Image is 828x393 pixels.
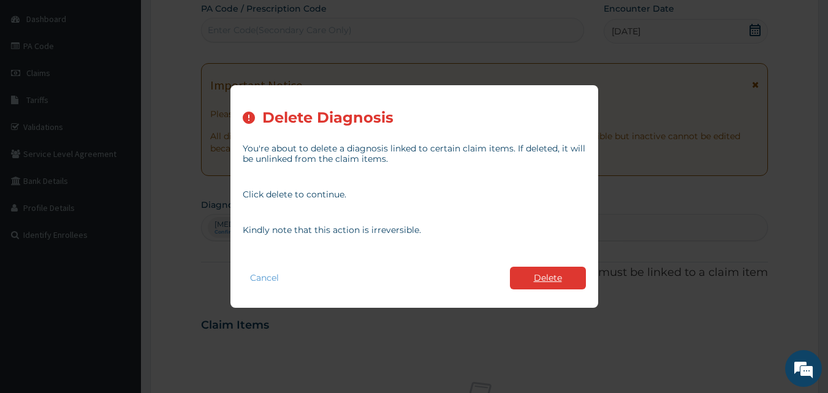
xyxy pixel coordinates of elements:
img: d_794563401_company_1708531726252_794563401 [23,61,50,92]
p: Click delete to continue. [243,189,586,200]
div: Chat with us now [64,69,206,85]
p: Kindly note that this action is irreversible. [243,225,586,235]
button: Delete [510,267,586,289]
textarea: Type your message and hit 'Enter' [6,262,234,305]
button: Cancel [243,269,286,287]
span: We're online! [71,118,169,242]
h2: Delete Diagnosis [262,110,393,126]
div: Minimize live chat window [201,6,230,36]
p: You're about to delete a diagnosis linked to certain claim items. If deleted, it will be unlinked... [243,143,586,164]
